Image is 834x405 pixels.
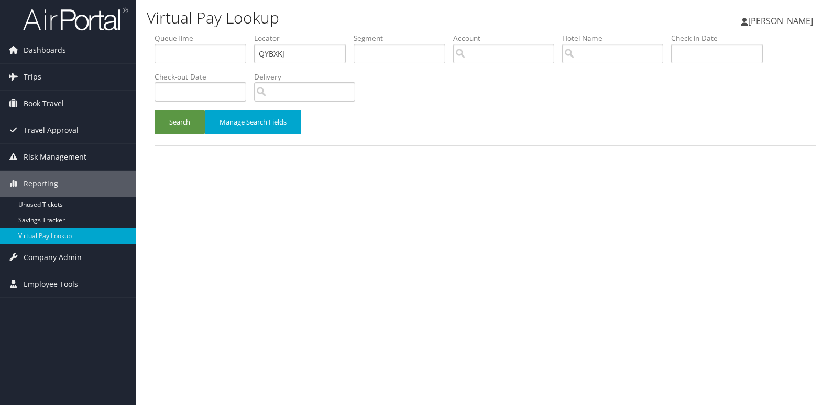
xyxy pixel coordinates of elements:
label: Segment [354,33,453,43]
label: Check-in Date [671,33,771,43]
span: Dashboards [24,37,66,63]
label: Account [453,33,562,43]
label: QueueTime [155,33,254,43]
span: [PERSON_NAME] [748,15,813,27]
h1: Virtual Pay Lookup [147,7,598,29]
label: Locator [254,33,354,43]
span: Company Admin [24,244,82,271]
span: Employee Tools [24,271,78,297]
span: Travel Approval [24,117,79,143]
button: Manage Search Fields [205,110,301,134]
label: Check-out Date [155,72,254,82]
label: Delivery [254,72,363,82]
span: Trips [24,64,41,90]
label: Hotel Name [562,33,671,43]
span: Reporting [24,171,58,197]
span: Risk Management [24,144,86,170]
span: Book Travel [24,91,64,117]
button: Search [155,110,205,134]
img: airportal-logo.png [23,7,128,31]
a: [PERSON_NAME] [741,5,824,37]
